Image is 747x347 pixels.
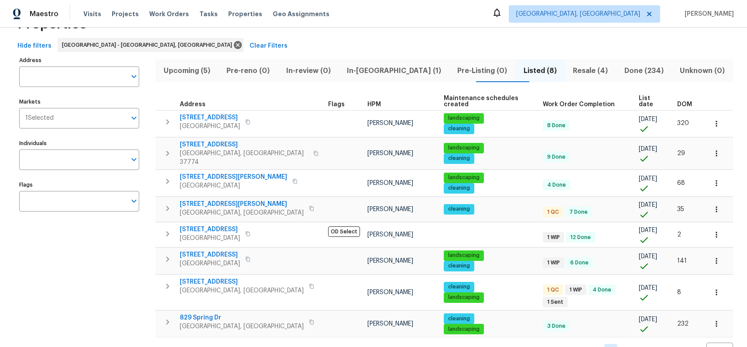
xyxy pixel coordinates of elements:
span: [DATE] [639,176,657,182]
span: cleaning [445,262,473,270]
span: [PERSON_NAME] [367,258,413,264]
span: [PERSON_NAME] [367,206,413,212]
button: Open [128,153,140,166]
span: [STREET_ADDRESS] [180,113,240,122]
span: 1 Sent [544,298,567,306]
span: 8 [677,289,681,295]
span: [GEOGRAPHIC_DATA], [GEOGRAPHIC_DATA] [180,208,304,217]
button: Hide filters [14,38,55,54]
span: 1 QC [544,208,562,216]
button: Open [128,195,140,207]
span: Work Orders [149,10,189,18]
span: Pre-Listing (0) [455,65,510,77]
span: 1 WIP [566,286,586,294]
div: [GEOGRAPHIC_DATA] - [GEOGRAPHIC_DATA], [GEOGRAPHIC_DATA] [58,38,243,52]
span: cleaning [445,315,473,323]
span: [DATE] [639,316,657,323]
span: 320 [677,120,689,126]
span: 232 [677,321,689,327]
span: 35 [677,206,684,212]
span: Geo Assignments [273,10,329,18]
span: [PERSON_NAME] [367,180,413,186]
span: [PERSON_NAME] [367,120,413,126]
span: 829 Spring Dr [180,313,304,322]
span: [GEOGRAPHIC_DATA] [180,122,240,131]
span: DOM [677,101,692,108]
span: [STREET_ADDRESS][PERSON_NAME] [180,173,287,181]
span: Resale (4) [570,65,611,77]
span: 7 Done [566,208,591,216]
span: 1 WIP [544,234,563,241]
span: Maintenance schedules created [444,95,528,108]
span: Properties [228,10,262,18]
button: Clear Filters [246,38,291,54]
span: landscaping [445,326,483,333]
button: Open [128,112,140,124]
span: [GEOGRAPHIC_DATA] [180,181,287,190]
span: landscaping [445,115,483,122]
span: [DATE] [639,202,657,208]
span: cleaning [445,184,473,192]
span: 8 Done [544,122,569,129]
span: 2 [677,232,681,238]
button: Open [128,70,140,83]
span: [STREET_ADDRESS] [180,140,308,149]
span: 6 Done [567,259,592,267]
span: cleaning [445,283,473,291]
span: 29 [677,150,685,156]
span: landscaping [445,144,483,152]
span: [PERSON_NAME] [367,232,413,238]
span: cleaning [445,155,473,162]
span: landscaping [445,174,483,181]
span: Flags [328,101,345,108]
span: Upcoming (5) [161,65,213,77]
span: 12 Done [567,234,594,241]
span: Done (234) [621,65,666,77]
span: [GEOGRAPHIC_DATA], [GEOGRAPHIC_DATA] 37774 [180,149,308,167]
span: cleaning [445,205,473,213]
span: In-[GEOGRAPHIC_DATA] (1) [344,65,444,77]
span: [STREET_ADDRESS] [180,225,240,234]
span: [GEOGRAPHIC_DATA], [GEOGRAPHIC_DATA] [180,322,304,331]
span: [STREET_ADDRESS] [180,278,304,286]
label: Address [19,58,139,63]
span: 1 WIP [544,259,563,267]
span: Tasks [199,11,218,17]
span: landscaping [445,294,483,301]
span: [GEOGRAPHIC_DATA] - [GEOGRAPHIC_DATA], [GEOGRAPHIC_DATA] [62,41,236,49]
span: [PERSON_NAME] [681,10,734,18]
span: Unknown (0) [677,65,728,77]
span: 3 Done [544,323,569,330]
span: cleaning [445,125,473,132]
span: 4 Done [589,286,615,294]
span: [DATE] [639,116,657,122]
span: List date [639,95,662,108]
span: [DATE] [639,285,657,291]
span: [DATE] [639,146,657,152]
span: [STREET_ADDRESS] [180,250,240,259]
span: Address [180,101,206,108]
span: Properties [17,20,86,28]
label: Markets [19,99,139,104]
span: [GEOGRAPHIC_DATA], [GEOGRAPHIC_DATA] [180,286,304,295]
span: [GEOGRAPHIC_DATA] [180,234,240,243]
span: In-review (0) [283,65,333,77]
label: Individuals [19,141,139,146]
span: Visits [83,10,101,18]
span: landscaping [445,252,483,259]
span: 4 Done [544,181,569,189]
span: [PERSON_NAME] [367,150,413,156]
span: 9 Done [544,153,569,161]
span: 141 [677,258,687,264]
span: Hide filters [17,41,51,52]
span: Pre-reno (0) [223,65,272,77]
span: [DATE] [639,253,657,260]
span: [PERSON_NAME] [367,289,413,295]
span: [GEOGRAPHIC_DATA], [GEOGRAPHIC_DATA] [516,10,640,18]
span: [DATE] [639,227,657,233]
label: Flags [19,182,139,187]
span: HPM [367,101,381,108]
span: Work Order Completion [543,101,615,108]
span: OD Select [328,226,360,237]
span: [GEOGRAPHIC_DATA] [180,259,240,268]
